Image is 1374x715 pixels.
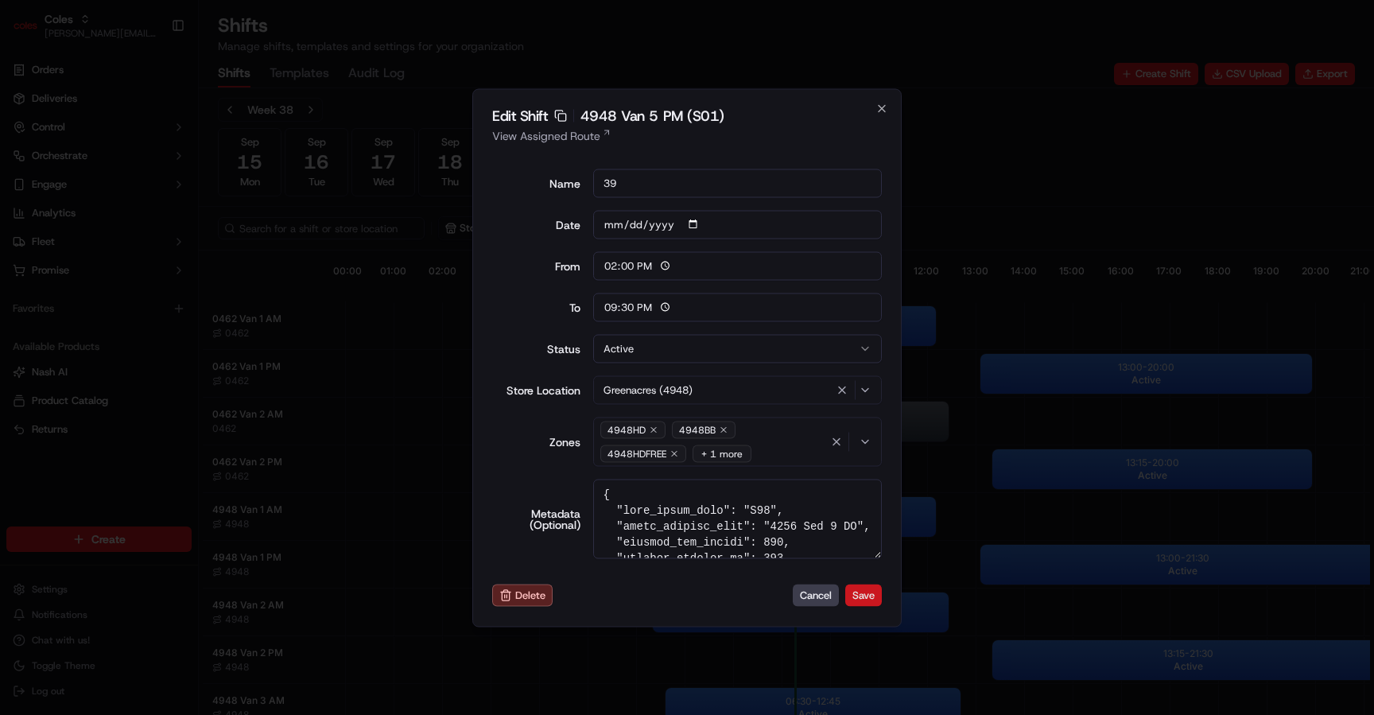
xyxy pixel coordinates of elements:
[492,384,580,395] label: Store Location
[16,64,289,89] p: Welcome 👋
[492,301,580,313] div: To
[845,585,882,607] button: Save
[492,260,580,271] div: From
[593,375,883,404] button: Greenacres (4948)
[134,232,147,245] div: 💻
[16,152,45,181] img: 1736555255976-a54dd68f-1ca7-489b-9aae-adbdc363a1c4
[112,269,192,282] a: Powered byPylon
[158,270,192,282] span: Pylon
[54,168,201,181] div: We're available if you need us!
[607,423,646,436] span: 4948HD
[16,16,48,48] img: Nash
[54,152,261,168] div: Start new chat
[128,224,262,253] a: 💻API Documentation
[16,232,29,245] div: 📗
[150,231,255,247] span: API Documentation
[492,127,882,143] a: View Assigned Route
[607,447,666,460] span: 4948HDFREE
[492,177,580,188] label: Name
[604,383,693,397] span: Greenacres (4948)
[41,103,286,119] input: Got a question? Start typing here...
[793,585,839,607] button: Cancel
[270,157,289,176] button: Start new chat
[10,224,128,253] a: 📗Knowledge Base
[593,417,883,466] button: 4948HD4948BB4948HDFREE+ 1 more
[492,584,553,606] button: Delete
[32,231,122,247] span: Knowledge Base
[593,479,883,558] textarea: { "lore_ipsum_dolo": "S98", "ametc_adipisc_elit": "4256 Sed 9 DO", "eiusmod_tem_incidi": 890, "ut...
[492,343,580,354] label: Status
[492,507,580,530] label: Metadata (Optional)
[593,169,883,197] input: Shift name
[679,423,716,436] span: 4948BB
[693,445,751,462] div: + 1 more
[492,108,882,122] h2: Edit Shift
[492,436,580,447] label: Zones
[492,219,580,230] label: Date
[580,108,724,122] span: 4948 Van 5 PM (S01)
